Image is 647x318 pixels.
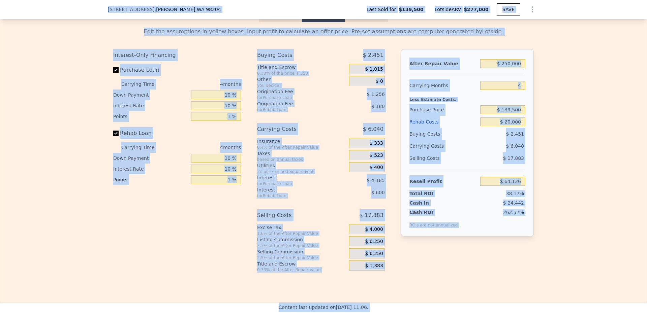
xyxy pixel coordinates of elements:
[257,138,346,145] div: Insurance
[257,224,346,231] div: Excise Tax
[257,236,346,243] div: Listing Commission
[367,92,384,97] span: $ 1,256
[370,140,383,146] span: $ 333
[363,123,383,135] span: $ 6,040
[365,263,383,269] span: $ 1,383
[113,67,119,73] input: Purchase Loan
[257,71,346,76] div: 0.33% of the price + 550
[363,49,383,61] span: $ 2,451
[113,49,241,61] div: Interest-Only Financing
[257,248,346,255] div: Selling Commission
[409,92,525,104] div: Less Estimate Costs:
[257,181,332,186] div: for Purchase Loan
[371,190,385,195] span: $ 600
[370,152,383,158] span: $ 523
[409,58,477,70] div: After Repair Value
[526,3,539,16] button: Show Options
[257,83,346,88] div: you decide!
[497,3,520,15] button: SAVE
[257,145,346,150] div: 0.4% of the After Repair Value
[155,6,221,13] span: , [PERSON_NAME]
[365,239,383,245] span: $ 6,250
[113,100,188,111] div: Interest Rate
[113,127,188,139] label: Rehab Loan
[257,76,346,83] div: Other
[360,209,383,221] span: $ 17,883
[168,79,241,90] div: 4 months
[168,142,241,153] div: 4 months
[367,6,399,13] span: Last Sold for
[121,142,165,153] div: Carrying Time
[257,243,346,248] div: 2.5% of the After Repair Value
[503,155,524,161] span: $ 17,883
[113,90,188,100] div: Down Payment
[409,190,452,197] div: Total ROI
[409,209,458,216] div: Cash ROI
[108,6,155,13] span: [STREET_ADDRESS]
[409,116,477,128] div: Rehab Costs
[257,162,346,169] div: Utilities
[113,164,188,174] div: Interest Rate
[257,107,332,112] div: for Rehab Loan
[409,152,477,164] div: Selling Costs
[409,216,458,228] div: ROIs are not annualized
[503,200,524,206] span: $ 24,442
[113,28,534,36] div: Edit the assumptions in yellow boxes. Input profit to calculate an offer price. Pre-set assumptio...
[365,66,383,72] span: $ 1,015
[464,7,489,12] span: $277,000
[257,95,332,100] div: for Purchase Loan
[409,200,452,206] div: Cash In
[409,128,477,140] div: Buying Costs
[257,193,332,199] div: for Rehab Loan
[257,49,332,61] div: Buying Costs
[113,111,188,122] div: Points
[365,251,383,257] span: $ 6,250
[506,191,524,196] span: 38.17%
[257,186,332,193] div: Interest
[365,226,383,233] span: $ 4,000
[409,104,477,116] div: Purchase Price
[113,174,188,185] div: Points
[435,6,464,13] span: Lotside ARV
[257,123,332,135] div: Carrying Costs
[409,140,452,152] div: Carrying Costs
[257,157,346,162] div: based on annual taxes
[409,79,477,92] div: Carrying Months
[257,209,332,221] div: Selling Costs
[257,267,346,273] div: 0.33% of the After Repair Value
[257,174,332,181] div: Interest
[367,178,384,183] span: $ 4,185
[121,79,165,90] div: Carrying Time
[257,255,346,260] div: 2.5% of the After Repair Value
[399,6,424,13] span: $139,500
[257,150,346,157] div: Taxes
[257,64,346,71] div: Title and Escrow
[409,175,477,187] div: Resell Profit
[371,104,385,109] span: $ 180
[113,64,188,76] label: Purchase Loan
[257,260,346,267] div: Title and Escrow
[376,78,383,84] span: $ 0
[503,210,524,215] span: 262.37%
[113,131,119,136] input: Rehab Loan
[506,143,524,149] span: $ 6,040
[257,100,332,107] div: Origination Fee
[257,231,346,236] div: 1.6% of the After Repair Value
[257,88,332,95] div: Origination Fee
[257,169,346,174] div: 3¢ per Finished Square Foot
[506,131,524,137] span: $ 2,451
[370,165,383,171] span: $ 400
[195,7,221,12] span: , WA 98204
[113,153,188,164] div: Down Payment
